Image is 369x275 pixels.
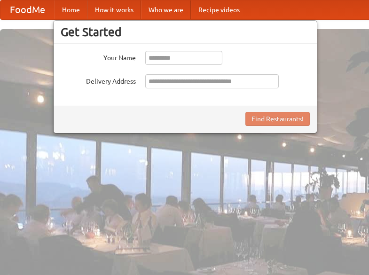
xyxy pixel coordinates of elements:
[61,74,136,86] label: Delivery Address
[0,0,55,19] a: FoodMe
[191,0,247,19] a: Recipe videos
[87,0,141,19] a: How it works
[61,51,136,63] label: Your Name
[141,0,191,19] a: Who we are
[55,0,87,19] a: Home
[61,25,310,39] h3: Get Started
[245,112,310,126] button: Find Restaurants!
